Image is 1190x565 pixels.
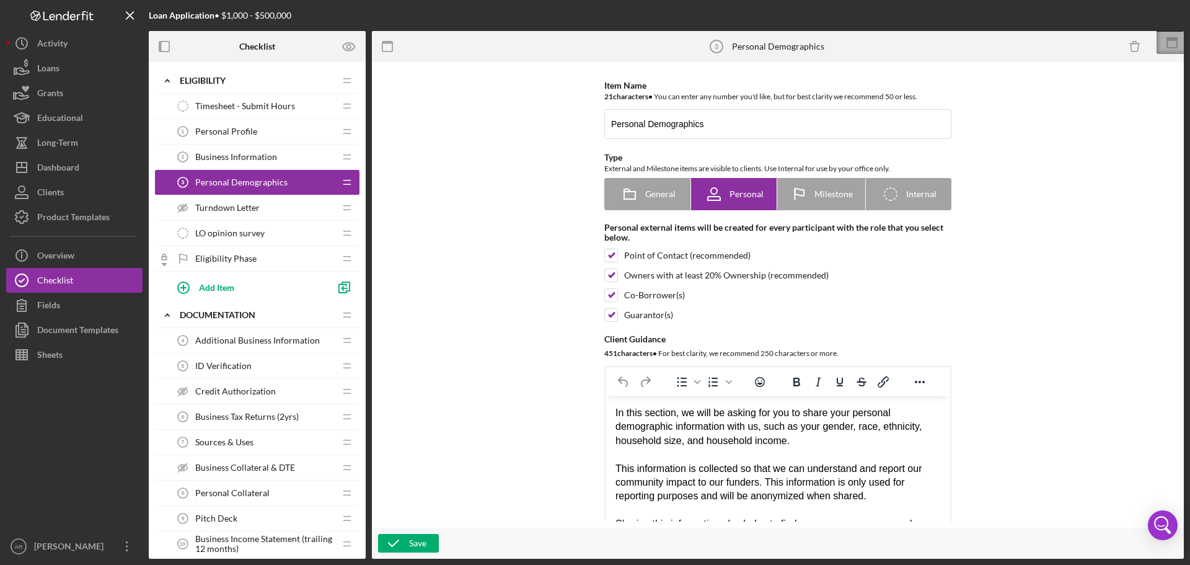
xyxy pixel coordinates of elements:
[195,514,237,523] span: Pitch Deck
[873,373,894,391] button: Insert/edit link
[182,363,185,369] tspan: 5
[6,205,143,229] button: Product Templates
[31,534,112,562] div: [PERSON_NAME]
[239,42,275,51] b: Checklist
[37,155,79,183] div: Dashboard
[199,275,234,299] div: Add Item
[182,414,185,420] tspan: 6
[37,130,78,158] div: Long-Term
[624,310,673,320] div: Guarantor(s)
[182,154,185,160] tspan: 2
[195,437,253,447] span: Sources & Uses
[37,105,83,133] div: Educational
[195,254,257,264] span: Eligibility Phase
[195,361,252,371] span: ID Verification
[182,439,185,445] tspan: 7
[604,91,951,103] div: You can enter any number you'd like, but for best clarity we recommend 50 or less.
[182,490,185,496] tspan: 8
[729,189,764,199] span: Personal
[37,180,64,208] div: Clients
[195,336,320,345] span: Additional Business Information
[195,534,335,554] span: Business Income Statement (trailing 12 months)
[195,412,299,422] span: Business Tax Returns (2yrs)
[6,318,143,342] button: Document Templates
[195,101,295,111] span: Timesheet - Submit Hours
[378,534,439,553] button: Save
[814,189,853,199] span: Milestone
[37,318,118,345] div: Document Templates
[182,515,185,522] tspan: 9
[671,373,702,391] div: Bullet list
[182,128,185,135] tspan: 1
[149,10,214,20] b: Loan Application
[604,92,653,101] b: 21 character s •
[37,243,74,271] div: Overview
[180,310,335,320] div: Documentation
[6,268,143,293] button: Checklist
[6,243,143,268] button: Overview
[732,42,824,51] div: Personal Demographics
[37,81,63,109] div: Grants
[195,228,265,238] span: LO opinion survey
[613,373,634,391] button: Undo
[604,334,951,344] div: Client Guidance
[149,11,291,20] div: • $1,000 - $500,000
[624,270,829,280] div: Owners with at least 20% Ownership (recommended)
[606,396,950,535] iframe: Rich Text Area
[6,31,143,56] button: Activity
[645,189,676,199] span: General
[10,10,335,51] div: In this section, we will be asking for you to share your personal demographic information with us...
[624,251,751,260] div: Point of Contact (recommended)
[180,541,186,547] tspan: 10
[195,177,288,187] span: Personal Demographics
[10,10,335,149] body: Rich Text Area. Press ALT-0 for help.
[829,373,850,391] button: Underline
[604,81,951,91] div: Item Name
[6,293,143,318] button: Fields
[37,342,63,370] div: Sheets
[409,534,426,553] div: Save
[195,386,276,396] span: Credit Authorization
[195,463,295,473] span: Business Collateral & DTE
[10,121,335,149] div: Sharing this information also helps to find more programs you may be eligible for.
[786,373,807,391] button: Bold
[182,337,185,344] tspan: 4
[6,105,143,130] button: Educational
[6,81,143,105] button: Grants
[195,152,277,162] span: Business Information
[851,373,872,391] button: Strikethrough
[182,179,185,185] tspan: 3
[906,189,937,199] span: Internal
[714,43,718,50] tspan: 3
[703,373,734,391] div: Numbered list
[749,373,770,391] button: Emojis
[6,180,143,205] button: Clients
[10,66,335,107] div: This information is collected so that we can understand and report our community impact to our fu...
[604,347,951,360] div: For best clarity, we recommend 250 characters or more.
[808,373,829,391] button: Italic
[604,162,951,175] div: External and Milestone items are visible to clients. Use Internal for use by your office only.
[37,56,59,84] div: Loans
[37,205,110,233] div: Product Templates
[624,290,685,300] div: Co-Borrower(s)
[604,153,951,162] div: Type
[604,349,657,358] b: 451 character s •
[6,155,143,180] button: Dashboard
[195,127,257,136] span: Personal Profile
[14,543,22,550] text: AR
[180,76,335,86] div: Eligibility
[6,342,143,367] a: Sheets
[6,130,143,155] button: Long-Term
[6,56,143,81] button: Loans
[195,488,270,498] span: Personal Collateral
